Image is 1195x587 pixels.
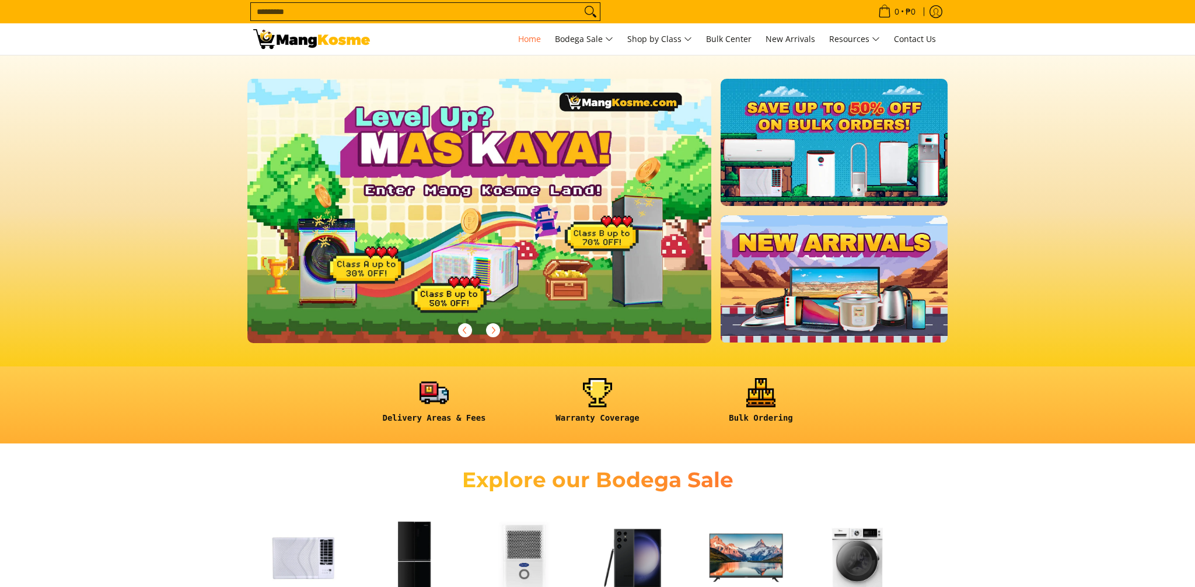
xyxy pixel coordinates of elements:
span: ₱0 [904,8,917,16]
a: <h6><strong>Warranty Coverage</strong></h6> [522,378,673,432]
a: Shop by Class [621,23,698,55]
button: Previous [452,317,478,343]
button: Search [581,3,600,20]
img: Mang Kosme: Your Home Appliances Warehouse Sale Partner! [253,29,370,49]
a: Bulk Center [700,23,757,55]
a: Home [512,23,547,55]
span: New Arrivals [766,33,815,44]
span: 0 [893,8,901,16]
img: Gaming desktop banner [247,79,711,343]
button: Next [480,317,506,343]
a: Resources [823,23,886,55]
a: Bodega Sale [549,23,619,55]
span: Resources [829,32,880,47]
h2: Explore our Bodega Sale [428,467,767,493]
a: <h6><strong>Bulk Ordering</strong></h6> [685,378,837,432]
span: Bulk Center [706,33,752,44]
nav: Main Menu [382,23,942,55]
span: Bodega Sale [555,32,613,47]
a: <h6><strong>Delivery Areas & Fees</strong></h6> [358,378,510,432]
span: Shop by Class [627,32,692,47]
span: Home [518,33,541,44]
a: Contact Us [888,23,942,55]
span: Contact Us [894,33,936,44]
span: • [875,5,919,18]
a: New Arrivals [760,23,821,55]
